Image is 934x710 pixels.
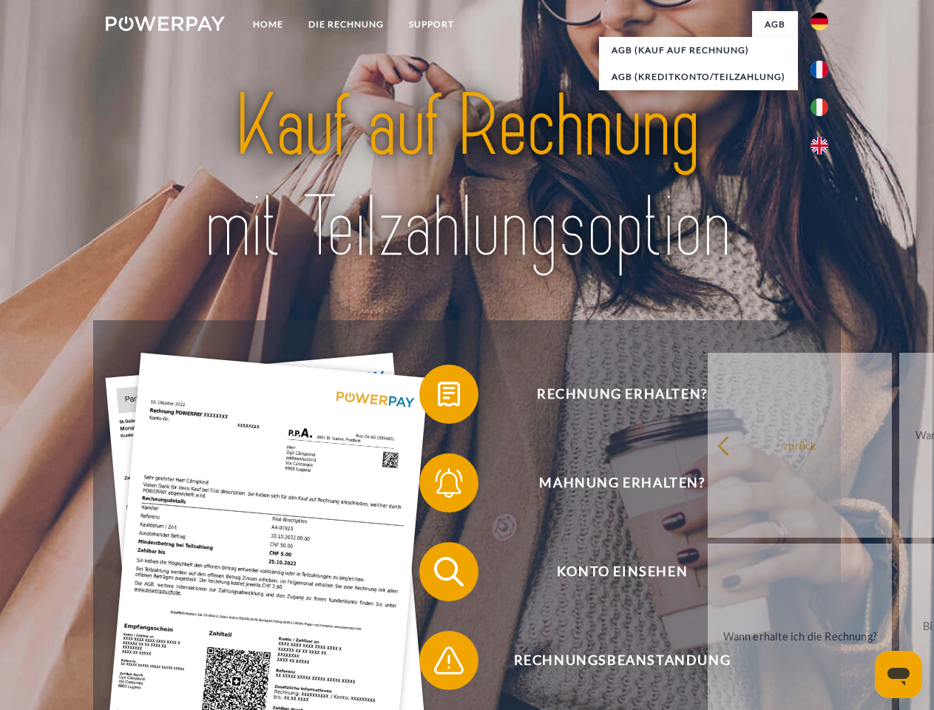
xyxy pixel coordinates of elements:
button: Rechnung erhalten? [419,365,804,424]
img: en [811,137,828,155]
a: AGB (Kreditkonto/Teilzahlung) [599,64,798,90]
img: title-powerpay_de.svg [141,71,793,283]
a: AGB (Kauf auf Rechnung) [599,37,798,64]
img: qb_bill.svg [430,376,467,413]
button: Konto einsehen [419,542,804,601]
div: zurück [717,435,883,455]
img: de [811,13,828,30]
span: Rechnung erhalten? [441,365,803,424]
a: Home [240,11,296,38]
a: agb [752,11,798,38]
img: qb_search.svg [430,553,467,590]
a: SUPPORT [396,11,467,38]
img: logo-powerpay-white.svg [106,16,225,31]
span: Rechnungsbeanstandung [441,631,803,690]
span: Konto einsehen [441,542,803,601]
button: Rechnungsbeanstandung [419,631,804,690]
img: qb_bell.svg [430,464,467,501]
button: Mahnung erhalten? [419,453,804,513]
img: it [811,98,828,116]
img: qb_warning.svg [430,642,467,679]
img: fr [811,61,828,78]
span: Mahnung erhalten? [441,453,803,513]
div: Wann erhalte ich die Rechnung? [717,626,883,646]
a: DIE RECHNUNG [296,11,396,38]
iframe: Schaltfläche zum Öffnen des Messaging-Fensters [875,651,922,698]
